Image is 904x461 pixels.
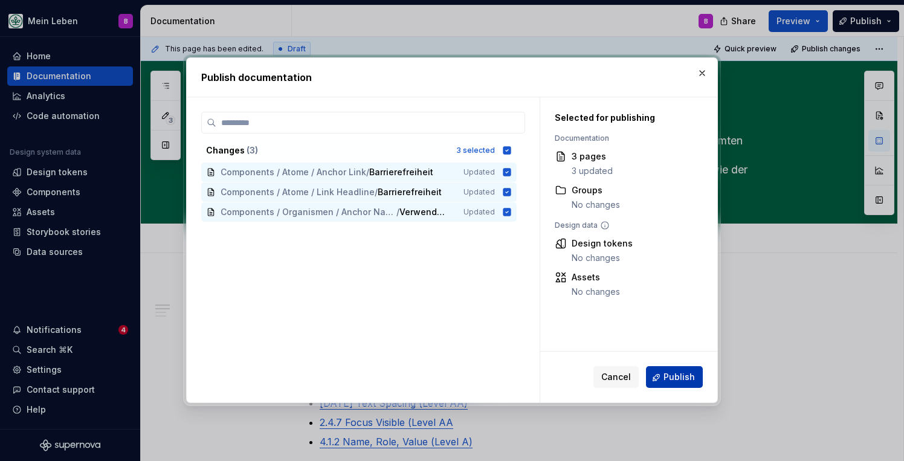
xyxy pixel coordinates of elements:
div: Documentation [555,134,697,143]
span: / [366,166,369,178]
span: Publish [663,372,695,384]
span: / [396,206,399,218]
div: No changes [572,199,620,211]
div: Assets [572,271,620,283]
div: Groups [572,184,620,196]
div: 3 updated [572,165,613,177]
div: 3 pages [572,150,613,163]
span: Components / Atome / Link Headline [221,186,375,198]
div: Design data [555,221,697,230]
div: Changes [206,144,449,156]
span: Updated [463,207,495,217]
span: ( 3 ) [247,145,258,155]
div: Selected for publishing [555,112,697,124]
span: Cancel [601,372,631,384]
button: Cancel [593,367,639,388]
h2: Publish documentation [201,70,703,85]
div: Design tokens [572,237,633,250]
span: Updated [463,187,495,197]
span: Components / Organismen / Anchor Navigation [221,206,396,218]
div: No changes [572,286,620,298]
div: No changes [572,252,633,264]
span: Barrierefreiheit [369,166,433,178]
span: / [375,186,378,198]
div: 3 selected [456,146,495,155]
span: Barrierefreiheit [378,186,442,198]
span: Updated [463,167,495,177]
span: Components / Atome / Anchor Link [221,166,366,178]
button: Publish [646,367,703,388]
span: Verwendung [399,206,447,218]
